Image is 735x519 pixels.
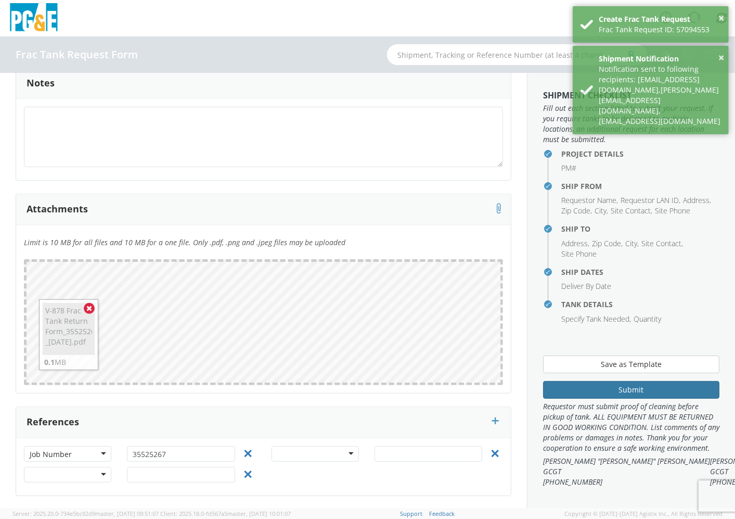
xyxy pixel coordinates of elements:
[27,417,79,428] h3: References
[655,206,690,216] span: Site Phone
[561,238,588,248] span: Address
[12,510,159,517] span: Server: 2025.20.0-734e5bc92d9
[561,163,576,173] span: PM#
[227,510,291,517] span: master, [DATE] 10:01:07
[621,195,680,206] li: ,
[561,206,592,216] li: ,
[561,206,590,216] span: Zip Code
[611,206,652,216] li: ,
[543,401,719,453] span: Requestor must submit proof of cleaning before pickup of tank. ALL EQUIPMENT MUST BE RETURNED IN ...
[16,49,138,60] h4: Frac Tank Request Form
[30,449,72,460] div: Job Number
[718,50,724,66] button: ×
[561,314,631,324] li: ,
[599,14,721,24] div: Create Frac Tank Request
[387,44,647,65] input: Shipment, Tracking or Reference Number (at least 4 chars)
[44,355,66,370] div: MB
[543,456,710,487] span: [PERSON_NAME] "[PERSON_NAME]" [PERSON_NAME] GCGT [PHONE_NUMBER]
[45,306,92,352] div: V-878 Frac Tank Return Form_35525267 _[DATE].pdf
[561,225,719,233] h4: Ship To
[561,238,589,249] li: ,
[634,314,661,324] span: Quantity
[561,182,719,190] h4: Ship From
[592,238,621,248] span: Zip Code
[611,206,651,216] span: Site Contact
[561,195,616,205] span: Requestor Name
[595,206,607,216] span: City
[683,195,710,205] span: Address
[625,238,637,248] span: City
[561,249,597,259] span: Site Phone
[160,510,291,517] span: Client: 2025.18.0-fd567a5
[543,91,719,100] h3: Shipment Checklist
[564,510,723,518] span: Copyright © [DATE]-[DATE] Agistix Inc., All Rights Reserved
[625,238,639,249] li: ,
[44,357,55,367] strong: 0.1
[599,64,721,126] div: Notification sent to following recipients: [EMAIL_ADDRESS][DOMAIN_NAME],[PERSON_NAME][EMAIL_ADDRE...
[430,510,455,517] a: Feedback
[595,206,608,216] li: ,
[561,281,611,291] span: Deliver By Date
[543,381,719,399] button: Submit
[621,195,679,205] span: Requestor LAN ID
[8,3,60,34] img: pge-logo-06675f144f4cfa6a6814.png
[718,11,724,26] button: ×
[27,78,55,88] h3: Notes
[543,103,719,145] span: Fill out each section listed to submit your request. If you require tanks to be delivered to mult...
[641,238,681,248] span: Site Contact
[95,510,159,517] span: master, [DATE] 09:51:07
[561,268,719,276] h4: Ship Dates
[561,150,719,158] h4: Project Details
[561,300,719,308] h4: Tank Details
[599,24,721,35] div: Frac Tank Request ID: 57094553
[401,510,423,517] a: Support
[543,356,719,373] button: Save as Template
[641,238,683,249] li: ,
[561,314,629,324] span: Specify Tank Needed
[599,54,721,64] div: Shipment Notification
[683,195,711,206] li: ,
[561,195,618,206] li: ,
[592,238,623,249] li: ,
[24,238,503,254] h5: Limit is 10 MB for all files and 10 MB for a one file. Only .pdf, .png and .jpeg files may be upl...
[27,204,88,214] h3: Attachments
